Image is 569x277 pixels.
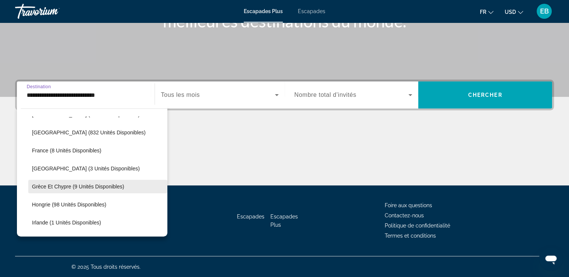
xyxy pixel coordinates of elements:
[32,220,101,226] span: Irlande (1 unités disponibles)
[540,8,549,15] span: EB
[17,81,552,108] div: Widget de recherche
[505,6,523,17] button: Changer de devise
[28,162,167,175] button: [GEOGRAPHIC_DATA] (3 unités disponibles)
[480,9,486,15] span: Fr
[237,214,264,220] a: Escapades
[298,8,325,14] a: Escapades
[294,92,357,98] span: Nombre total d’invités
[534,3,554,19] button: Menu utilisateur
[32,184,124,190] span: Grèce et Chypre (9 unités disponibles)
[385,202,432,208] a: Foire aux questions
[270,214,298,228] a: Escapades Plus
[32,148,101,154] span: France (8 unités disponibles)
[71,264,141,270] span: © 2025 Tous droits réservés.
[385,212,424,218] a: Contactez-nous
[32,166,140,172] span: [GEOGRAPHIC_DATA] (3 unités disponibles)
[28,180,167,193] button: Grèce et Chypre (9 unités disponibles)
[505,9,516,15] span: USD
[385,233,436,239] a: Termes et conditions
[539,247,563,271] iframe: Bouton de lancement de la fenêtre de messagerie
[468,92,502,98] span: Chercher
[15,2,90,21] a: Travorium
[32,202,106,208] span: Hongrie (98 unités disponibles)
[32,129,146,135] span: [GEOGRAPHIC_DATA] (832 unités disponibles)
[480,6,493,17] button: Changer la langue
[28,144,167,157] button: France (8 unités disponibles)
[385,223,450,229] a: Politique de confidentialité
[28,108,167,121] button: [GEOGRAPHIC_DATA] (6 unités disponibles)
[418,81,552,108] button: Chercher
[27,84,51,89] span: Destination
[28,198,167,211] button: Hongrie (98 unités disponibles)
[161,92,200,98] span: Tous les mois
[244,8,283,14] a: Escapades Plus
[28,216,167,229] button: Irlande (1 unités disponibles)
[28,126,167,139] button: [GEOGRAPHIC_DATA] (832 unités disponibles)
